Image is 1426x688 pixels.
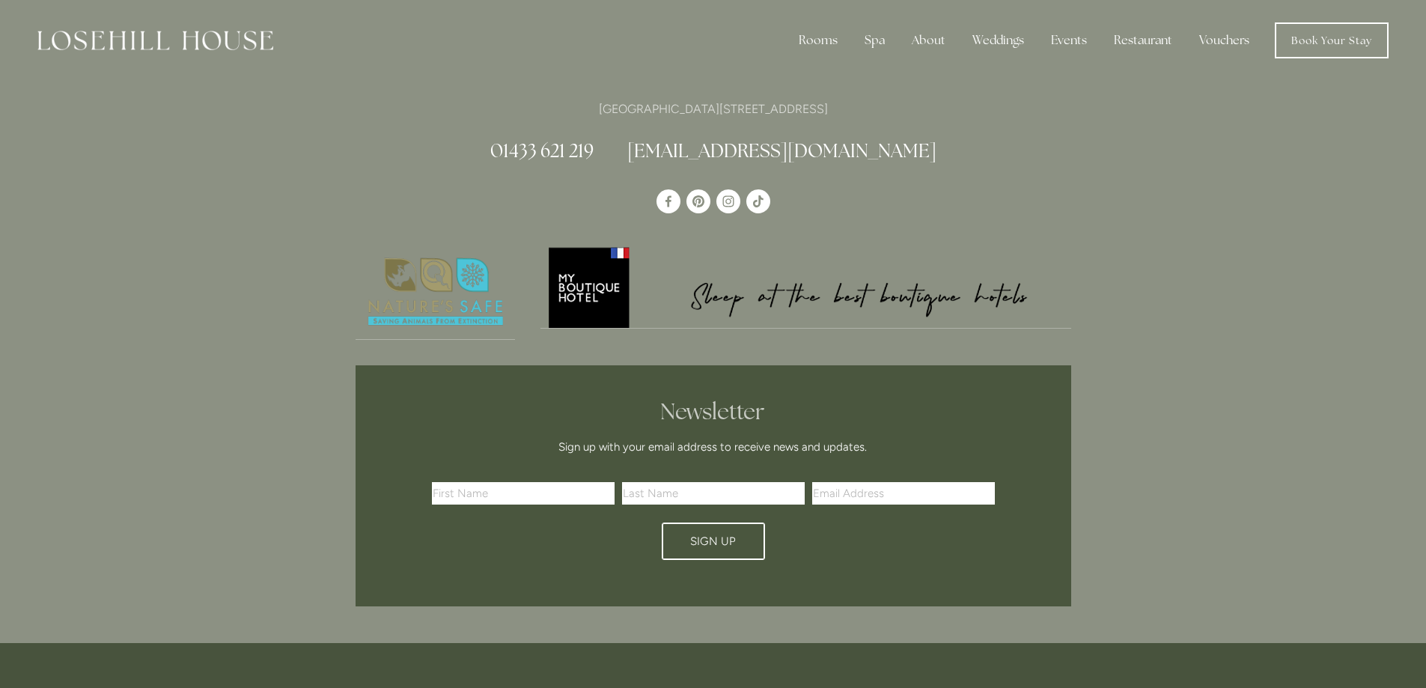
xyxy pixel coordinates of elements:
input: Email Address [812,482,995,505]
a: Instagram [716,189,740,213]
a: My Boutique Hotel - Logo [540,245,1071,329]
div: Restaurant [1102,25,1184,55]
img: Nature's Safe - Logo [356,245,516,339]
div: Weddings [960,25,1036,55]
a: Vouchers [1187,25,1261,55]
input: First Name [432,482,615,505]
img: My Boutique Hotel - Logo [540,245,1071,328]
div: Rooms [787,25,850,55]
a: Nature's Safe - Logo [356,245,516,340]
a: 01433 621 219 [490,138,594,162]
p: [GEOGRAPHIC_DATA][STREET_ADDRESS] [356,99,1071,119]
img: Losehill House [37,31,273,50]
button: Sign Up [662,523,765,560]
div: Spa [853,25,897,55]
a: Losehill House Hotel & Spa [656,189,680,213]
h2: Newsletter [437,398,990,425]
span: Sign Up [690,535,736,548]
p: Sign up with your email address to receive news and updates. [437,438,990,456]
a: TikTok [746,189,770,213]
a: Pinterest [686,189,710,213]
a: [EMAIL_ADDRESS][DOMAIN_NAME] [627,138,936,162]
input: Last Name [622,482,805,505]
a: Book Your Stay [1275,22,1389,58]
div: About [900,25,957,55]
div: Events [1039,25,1099,55]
